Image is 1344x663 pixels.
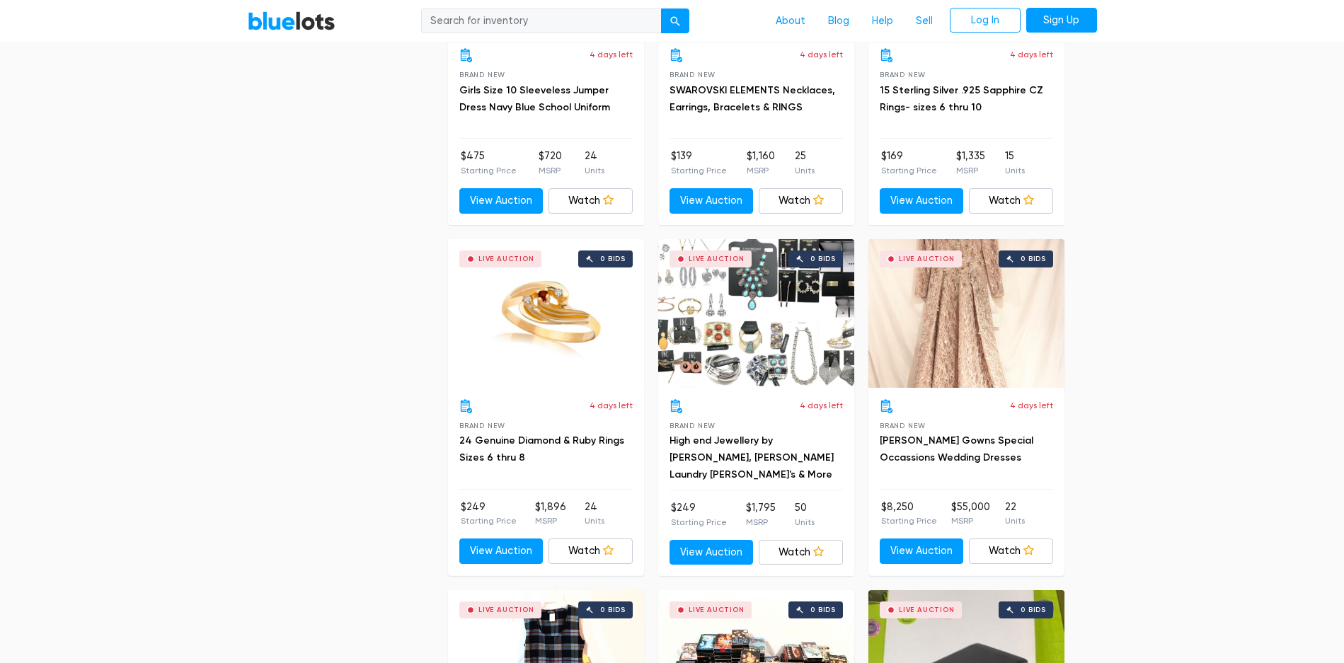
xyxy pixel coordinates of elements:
a: SWAROVSKI ELEMENTS Necklaces, Earrings, Bracelets & RINGS [670,84,835,113]
p: Starting Price [671,164,727,177]
p: MSRP [535,514,566,527]
a: [PERSON_NAME] Gowns Special Occassions Wedding Dresses [880,434,1033,463]
p: Units [1005,514,1025,527]
a: View Auction [880,188,964,214]
a: Watch [969,188,1053,214]
a: BlueLots [248,11,335,31]
a: Live Auction 0 bids [448,239,644,388]
a: View Auction [459,188,544,214]
p: 4 days left [800,399,843,412]
li: $1,160 [747,149,775,177]
div: 0 bids [1021,606,1046,613]
p: MSRP [951,514,990,527]
a: View Auction [459,538,544,564]
div: 0 bids [810,255,836,263]
li: 24 [585,149,604,177]
a: Sign Up [1026,8,1097,33]
p: 4 days left [1010,48,1053,61]
li: 24 [585,500,604,528]
p: 4 days left [590,399,633,412]
li: $1,795 [746,500,776,529]
li: $139 [671,149,727,177]
a: Watch [548,538,633,564]
li: 25 [795,149,815,177]
a: Watch [969,538,1053,564]
a: Watch [759,188,843,214]
div: Live Auction [478,255,534,263]
p: 4 days left [800,48,843,61]
a: Watch [548,188,633,214]
span: Brand New [459,71,505,79]
div: 0 bids [600,606,626,613]
div: 0 bids [1021,255,1046,263]
li: 15 [1005,149,1025,177]
span: Brand New [670,71,716,79]
p: Starting Price [461,514,517,527]
li: 50 [795,500,815,529]
span: Brand New [459,422,505,429]
a: Blog [817,8,861,35]
a: Sell [904,8,944,35]
a: 24 Genuine Diamond & Ruby Rings Sizes 6 thru 8 [459,434,624,463]
span: Brand New [880,422,926,429]
a: Girls Size 10 Sleeveless Jumper Dress Navy Blue School Uniform [459,84,610,113]
li: $720 [539,149,562,177]
p: Units [585,164,604,177]
div: Live Auction [478,606,534,613]
p: MSRP [539,164,562,177]
li: $1,896 [535,500,566,528]
div: Live Auction [689,255,745,263]
a: High end Jewellery by [PERSON_NAME], [PERSON_NAME] Laundry [PERSON_NAME]'s & More [670,434,834,480]
p: MSRP [747,164,775,177]
p: Starting Price [881,164,937,177]
li: $249 [671,500,727,529]
li: $55,000 [951,500,990,528]
span: Brand New [880,71,926,79]
p: 4 days left [1010,399,1053,412]
div: Live Auction [899,606,955,613]
a: View Auction [670,540,754,565]
p: Units [795,516,815,529]
a: About [764,8,817,35]
input: Search for inventory [421,8,662,34]
a: Help [861,8,904,35]
p: Units [1005,164,1025,177]
span: Brand New [670,422,716,429]
p: MSRP [956,164,985,177]
a: Live Auction 0 bids [868,239,1064,388]
a: View Auction [670,188,754,214]
li: 22 [1005,500,1025,528]
li: $1,335 [956,149,985,177]
a: View Auction [880,538,964,564]
li: $8,250 [881,500,937,528]
div: Live Auction [689,606,745,613]
div: 0 bids [810,606,836,613]
li: $249 [461,500,517,528]
div: Live Auction [899,255,955,263]
a: Log In [950,8,1021,33]
p: Starting Price [881,514,937,527]
a: Live Auction 0 bids [658,239,854,388]
p: MSRP [746,516,776,529]
p: Starting Price [671,516,727,529]
p: Units [795,164,815,177]
p: Starting Price [461,164,517,177]
div: 0 bids [600,255,626,263]
p: Units [585,514,604,527]
a: Watch [759,540,843,565]
a: 15 Sterling Silver .925 Sapphire CZ Rings- sizes 6 thru 10 [880,84,1043,113]
p: 4 days left [590,48,633,61]
li: $169 [881,149,937,177]
li: $475 [461,149,517,177]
